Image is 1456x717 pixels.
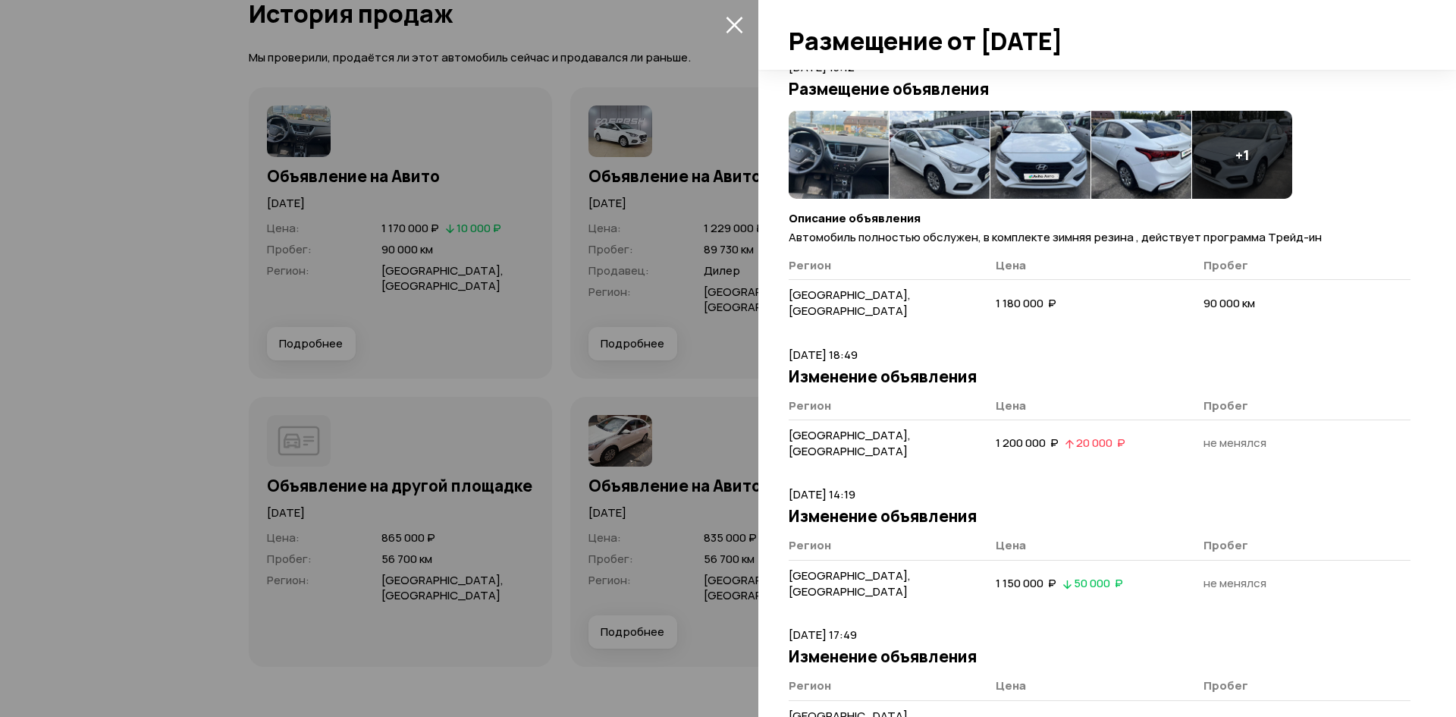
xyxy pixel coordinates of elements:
span: [GEOGRAPHIC_DATA], [GEOGRAPHIC_DATA] [789,568,911,599]
span: Пробег [1203,398,1248,414]
span: Регион [789,678,831,693]
span: Автомобиль полностью обслужен, в комплекте зимняя резина , действует программа Трейд-ин [789,229,1322,245]
span: Пробег [1203,678,1248,693]
span: 50 000 ₽ [1074,575,1123,591]
span: 1 200 000 ₽ [996,435,1059,451]
span: [GEOGRAPHIC_DATA], [GEOGRAPHIC_DATA] [789,427,911,459]
img: 1.QL491baMGnuJ9uSVjMx88iag7BXvQdZjvk-MN-hPjze_RNY2sk6MY75HiGToRN5j6hDYZYs.6JtMunVfEHq5fKxH00g7BZ-... [1091,111,1191,199]
p: [DATE] 17:49 [789,627,1410,643]
span: 20 000 ₽ [1076,435,1125,451]
span: Пробег [1203,257,1248,273]
span: 1 180 000 ₽ [996,295,1056,311]
span: 90 000 км [1203,295,1255,311]
h3: Изменение объявления [789,646,1410,666]
span: 1 150 000 ₽ [996,575,1056,591]
span: Цена [996,398,1026,414]
span: Цена [996,257,1026,273]
span: Регион [789,257,831,273]
p: [DATE] 18:49 [789,347,1410,363]
img: 1.1VrkMbaMj59QEnFxVQLHKv9EefFioRrVYKVC0jGrS4dmokvQM_EZhmSgToI0oEiAavYahFI.rq7p4p55KVVCHrUqKV2G1em... [990,111,1090,199]
h4: + 1 [1235,146,1250,163]
h4: Описание объявления [789,211,1410,226]
span: Цена [996,678,1026,693]
p: [DATE] 14:19 [789,486,1410,503]
span: Регион [789,537,831,553]
img: 1.yG2P9raMkqg71WxGPv-GCJeDZMZYY1G_XWVesgExULENMFC1WDFRv1hhVrAAZFO0WzMEtTk.Odfog5hzit2DGNHxIugsCuc... [890,111,990,199]
span: Пробег [1203,537,1248,553]
span: [GEOGRAPHIC_DATA], [GEOGRAPHIC_DATA] [789,287,911,319]
h3: Изменение объявления [789,366,1410,386]
h3: Размещение объявления [789,79,1410,99]
span: Регион [789,398,831,414]
span: не менялся [1203,435,1266,451]
h3: Изменение объявления [789,506,1410,526]
button: закрыть [722,12,746,36]
img: 1.-98cY7aMoRqoQF_0rQy18AUWV3SapWwMk6NgDcyiNgeepmIDyPlmUMzyNlHO8GQGkvRlB6o.oTVAuHkI-SPfcRlnioHr0BT... [789,111,889,199]
span: Цена [996,537,1026,553]
span: не менялся [1203,575,1266,591]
